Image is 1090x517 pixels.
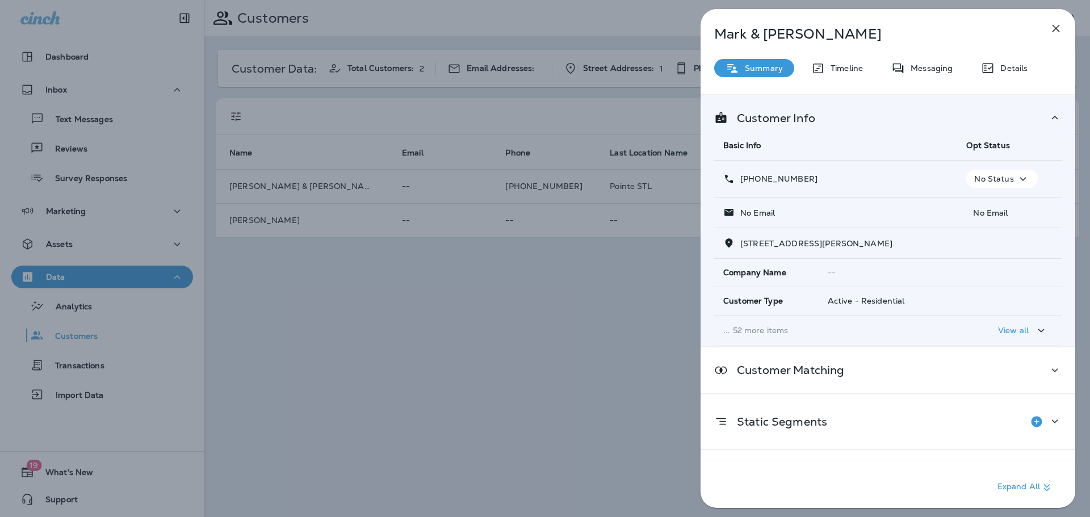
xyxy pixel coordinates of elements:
p: View all [998,326,1029,335]
span: Active - Residential [828,296,905,306]
p: Timeline [825,64,863,73]
span: [STREET_ADDRESS][PERSON_NAME] [740,238,892,249]
span: Basic Info [723,140,761,150]
button: View all [993,320,1053,341]
p: Mark & [PERSON_NAME] [714,26,1024,42]
p: Expand All [997,481,1054,494]
button: Add to Static Segment [1025,410,1048,433]
p: Static Segments [728,417,827,426]
p: [PHONE_NUMBER] [735,174,817,183]
p: No Status [974,174,1013,183]
p: Summary [739,64,783,73]
button: No Status [966,170,1037,188]
p: No Email [966,208,1053,217]
p: Customer Info [728,114,815,123]
span: Customer Type [723,296,783,306]
p: ... 52 more items [723,326,948,335]
p: Details [995,64,1028,73]
p: No Email [735,208,775,217]
button: Expand All [993,477,1058,498]
span: Company Name [723,268,786,278]
p: Customer Matching [728,365,844,375]
span: -- [828,267,836,278]
span: Opt Status [966,140,1009,150]
p: Messaging [905,64,953,73]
